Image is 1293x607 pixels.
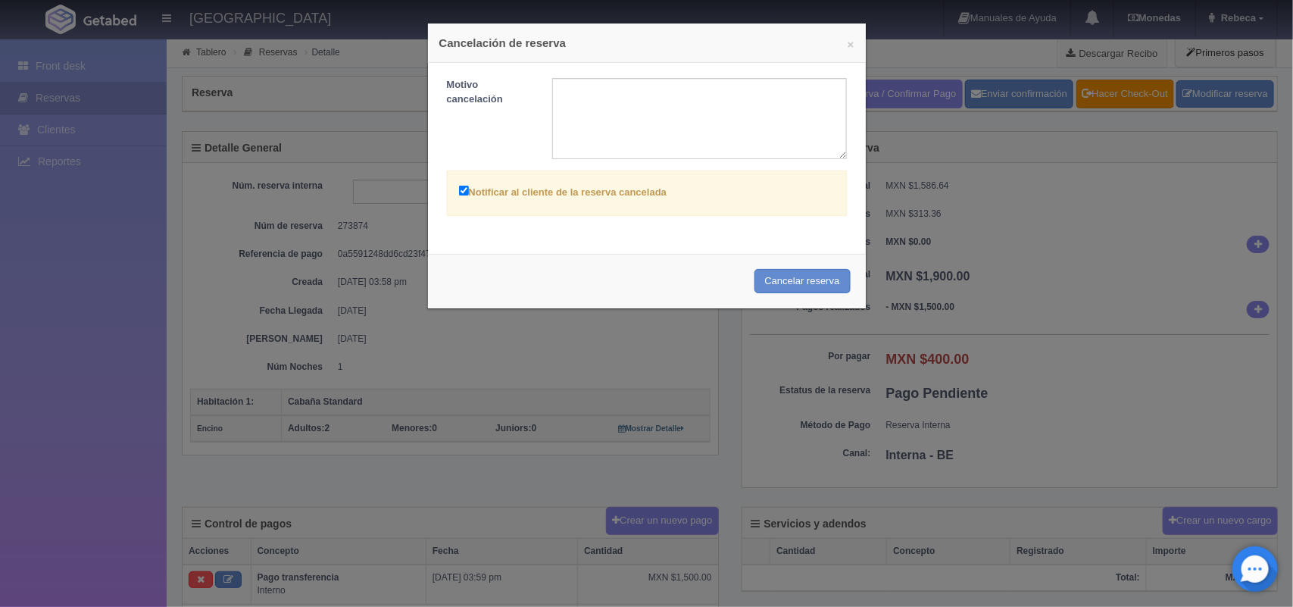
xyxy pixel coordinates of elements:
label: Motivo cancelación [436,78,542,106]
input: Notificar al cliente de la reserva cancelada [459,186,469,196]
label: Notificar al cliente de la reserva cancelada [459,183,667,200]
button: Cancelar reserva [754,269,851,294]
button: × [848,39,854,50]
h4: Cancelación de reserva [439,35,854,51]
